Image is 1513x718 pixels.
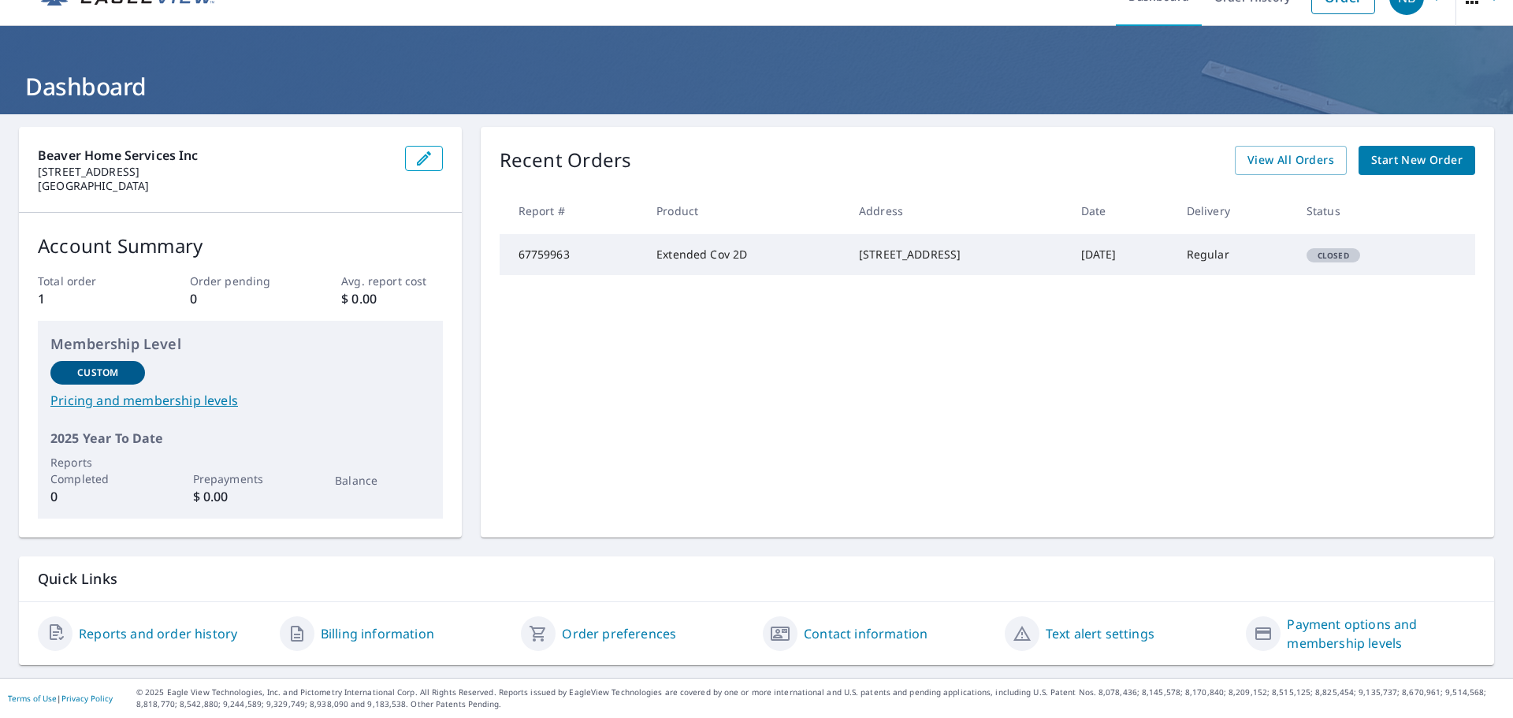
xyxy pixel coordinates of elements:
[1046,624,1154,643] a: Text alert settings
[50,487,145,506] p: 0
[321,624,434,643] a: Billing information
[50,429,430,448] p: 2025 Year To Date
[193,487,288,506] p: $ 0.00
[341,289,442,308] p: $ 0.00
[1359,146,1475,175] a: Start New Order
[38,289,139,308] p: 1
[38,146,392,165] p: Beaver Home Services Inc
[1235,146,1347,175] a: View All Orders
[77,366,118,380] p: Custom
[859,247,1056,262] div: [STREET_ADDRESS]
[50,454,145,487] p: Reports Completed
[61,693,113,704] a: Privacy Policy
[341,273,442,289] p: Avg. report cost
[50,333,430,355] p: Membership Level
[644,234,846,275] td: Extended Cov 2D
[38,569,1475,589] p: Quick Links
[1287,615,1475,653] a: Payment options and membership levels
[1174,234,1294,275] td: Regular
[1069,234,1174,275] td: [DATE]
[1174,188,1294,234] th: Delivery
[500,188,645,234] th: Report #
[1247,151,1334,170] span: View All Orders
[190,273,291,289] p: Order pending
[38,232,443,260] p: Account Summary
[190,289,291,308] p: 0
[846,188,1069,234] th: Address
[8,694,113,703] p: |
[38,165,392,179] p: [STREET_ADDRESS]
[1371,151,1463,170] span: Start New Order
[79,624,237,643] a: Reports and order history
[804,624,928,643] a: Contact information
[500,146,632,175] p: Recent Orders
[38,179,392,193] p: [GEOGRAPHIC_DATA]
[38,273,139,289] p: Total order
[50,391,430,410] a: Pricing and membership levels
[644,188,846,234] th: Product
[19,70,1494,102] h1: Dashboard
[8,693,57,704] a: Terms of Use
[335,472,429,489] p: Balance
[1294,188,1431,234] th: Status
[562,624,676,643] a: Order preferences
[500,234,645,275] td: 67759963
[136,686,1505,710] p: © 2025 Eagle View Technologies, Inc. and Pictometry International Corp. All Rights Reserved. Repo...
[1308,250,1359,261] span: Closed
[1069,188,1174,234] th: Date
[193,471,288,487] p: Prepayments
